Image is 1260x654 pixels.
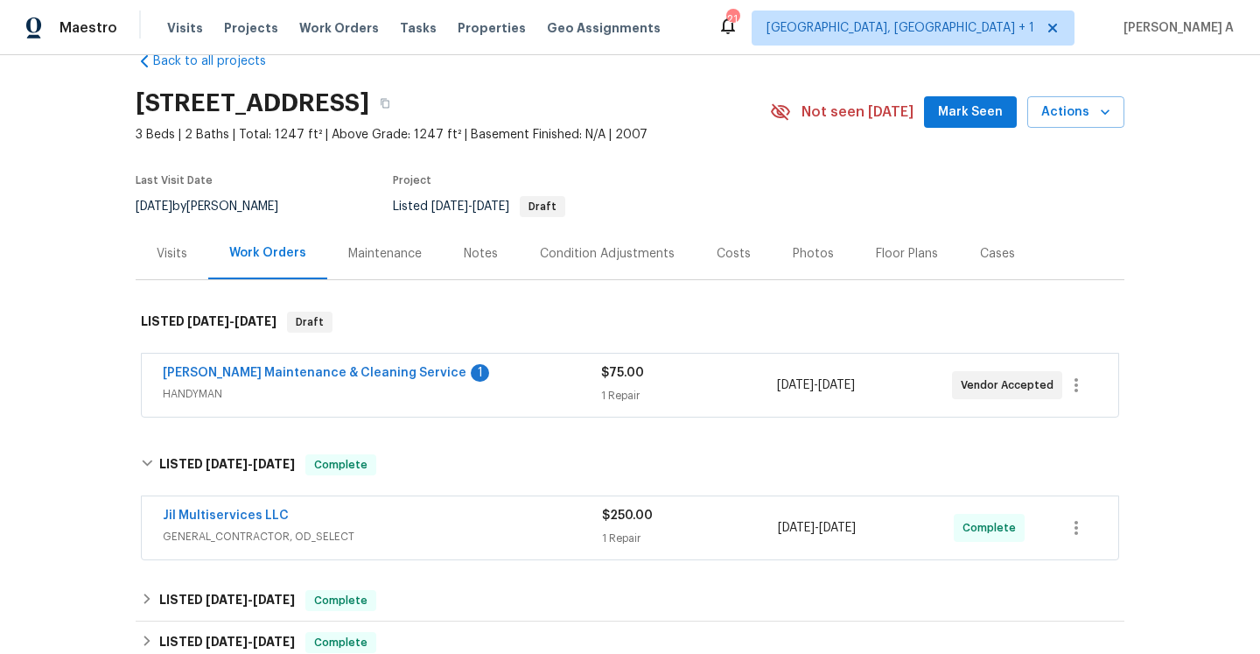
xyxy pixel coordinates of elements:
[393,200,565,213] span: Listed
[778,522,815,534] span: [DATE]
[876,245,938,263] div: Floor Plans
[1116,19,1234,37] span: [PERSON_NAME] A
[961,376,1060,394] span: Vendor Accepted
[163,385,601,403] span: HANDYMAN
[163,367,466,379] a: [PERSON_NAME] Maintenance & Cleaning Service
[206,458,295,470] span: -
[1041,102,1110,123] span: Actions
[348,245,422,263] div: Maintenance
[59,19,117,37] span: Maestro
[431,200,509,213] span: -
[136,175,213,186] span: Last Visit Date
[157,245,187,263] div: Visits
[187,315,229,327] span: [DATE]
[253,636,295,648] span: [DATE]
[136,196,299,217] div: by [PERSON_NAME]
[307,634,374,651] span: Complete
[136,200,172,213] span: [DATE]
[818,379,855,391] span: [DATE]
[159,454,295,475] h6: LISTED
[369,88,401,119] button: Copy Address
[136,126,770,144] span: 3 Beds | 2 Baths | Total: 1247 ft² | Above Grade: 1247 ft² | Basement Finished: N/A | 2007
[136,53,304,70] a: Back to all projects
[980,245,1015,263] div: Cases
[136,95,369,112] h2: [STREET_ADDRESS]
[464,245,498,263] div: Notes
[602,530,778,547] div: 1 Repair
[400,22,437,34] span: Tasks
[601,387,776,404] div: 1 Repair
[187,315,276,327] span: -
[472,200,509,213] span: [DATE]
[307,456,374,474] span: Complete
[819,522,856,534] span: [DATE]
[1027,96,1124,129] button: Actions
[206,636,248,648] span: [DATE]
[141,312,276,333] h6: LISTED
[540,245,675,263] div: Condition Adjustments
[229,244,306,262] div: Work Orders
[206,636,295,648] span: -
[471,364,489,382] div: 1
[717,245,751,263] div: Costs
[206,458,248,470] span: [DATE]
[521,201,563,212] span: Draft
[938,102,1003,123] span: Mark Seen
[163,510,289,522] a: Jil Multiservices LLC
[163,528,602,545] span: GENERAL_CONTRACTOR, OD_SELECT
[393,175,431,186] span: Project
[793,245,834,263] div: Photos
[136,580,1124,622] div: LISTED [DATE]-[DATE]Complete
[924,96,1017,129] button: Mark Seen
[253,594,295,606] span: [DATE]
[307,592,374,609] span: Complete
[136,294,1124,350] div: LISTED [DATE]-[DATE]Draft
[801,103,913,121] span: Not seen [DATE]
[726,11,738,28] div: 21
[458,19,526,37] span: Properties
[224,19,278,37] span: Projects
[777,376,855,394] span: -
[167,19,203,37] span: Visits
[766,19,1034,37] span: [GEOGRAPHIC_DATA], [GEOGRAPHIC_DATA] + 1
[601,367,644,379] span: $75.00
[234,315,276,327] span: [DATE]
[778,519,856,537] span: -
[159,590,295,611] h6: LISTED
[777,379,814,391] span: [DATE]
[206,594,295,606] span: -
[253,458,295,470] span: [DATE]
[547,19,661,37] span: Geo Assignments
[299,19,379,37] span: Work Orders
[159,632,295,653] h6: LISTED
[289,313,331,331] span: Draft
[136,437,1124,493] div: LISTED [DATE]-[DATE]Complete
[431,200,468,213] span: [DATE]
[602,510,653,522] span: $250.00
[962,519,1023,537] span: Complete
[206,594,248,606] span: [DATE]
